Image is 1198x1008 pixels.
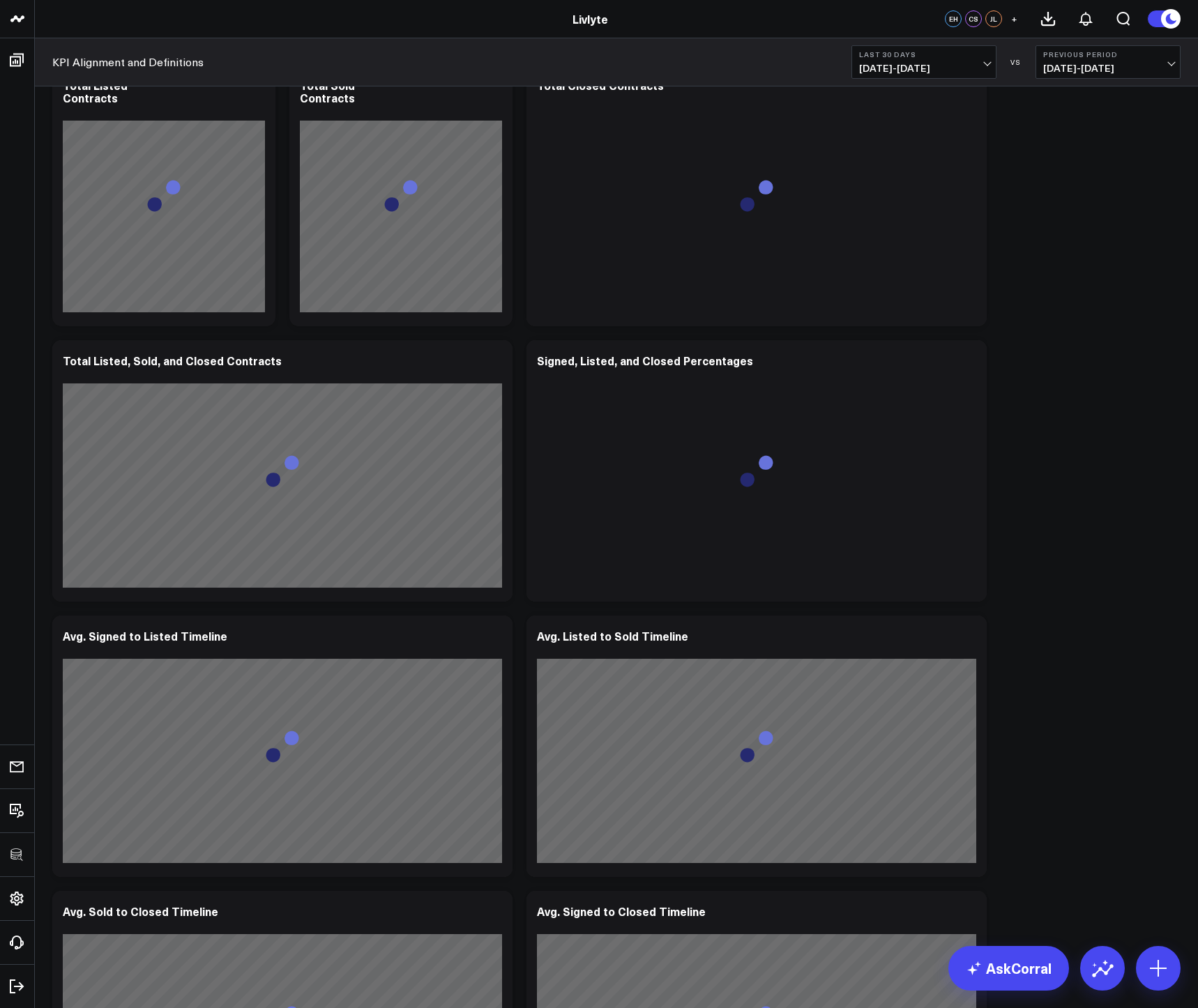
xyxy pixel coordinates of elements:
[1043,63,1173,74] span: [DATE] - [DATE]
[63,628,227,643] div: Avg. Signed to Listed Timeline
[537,628,688,643] div: Avg. Listed to Sold Timeline
[1006,10,1022,27] button: +
[573,11,608,26] a: Livlyte
[859,50,989,59] b: Last 30 Days
[965,10,982,27] div: CS
[537,903,706,919] div: Avg. Signed to Closed Timeline
[63,77,128,105] div: Total Listed Contracts
[1043,50,1173,59] b: Previous Period
[537,353,753,368] div: Signed, Listed, and Closed Percentages
[1003,58,1029,66] div: VS
[300,77,355,105] div: Total Sold Contracts
[859,63,989,74] span: [DATE] - [DATE]
[63,353,282,368] div: Total Listed, Sold, and Closed Contracts
[1036,45,1181,79] button: Previous Period[DATE]-[DATE]
[945,10,962,27] div: EH
[985,10,1002,27] div: JL
[1011,14,1017,24] span: +
[851,45,996,79] button: Last 30 Days[DATE]-[DATE]
[948,946,1069,991] a: AskCorral
[63,903,218,919] div: Avg. Sold to Closed Timeline
[52,54,204,70] a: KPI Alignment and Definitions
